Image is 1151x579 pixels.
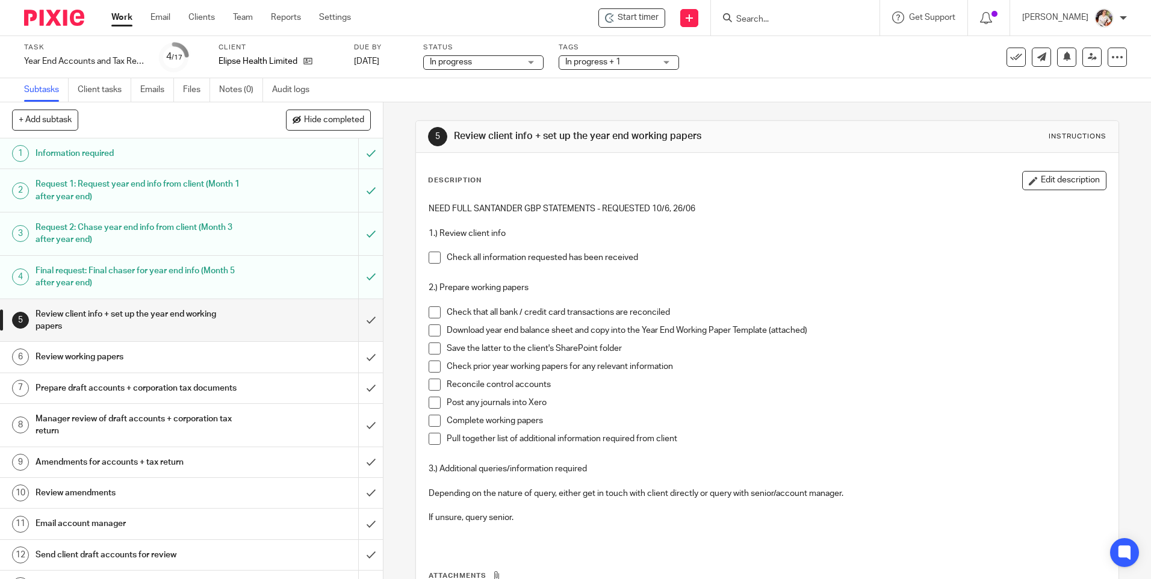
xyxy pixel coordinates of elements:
div: 7 [12,380,29,397]
a: Team [233,11,253,23]
h1: Final request: Final chaser for year end info (Month 5 after year end) [36,262,243,293]
h1: Amendments for accounts + tax return [36,453,243,471]
h1: Review working papers [36,348,243,366]
a: Notes (0) [219,78,263,102]
p: Reconcile control accounts [447,379,1105,391]
div: 4 [12,268,29,285]
p: Elipse Health Limited [219,55,297,67]
p: Check all information requested has been received [447,252,1105,264]
p: 3.) Additional queries/information required [429,463,1105,475]
a: Reports [271,11,301,23]
div: 5 [12,312,29,329]
label: Due by [354,43,408,52]
h1: Review client info + set up the year end working papers [36,305,243,336]
a: Settings [319,11,351,23]
a: Clients [188,11,215,23]
label: Tags [559,43,679,52]
div: 8 [12,416,29,433]
p: Save the latter to the client's SharePoint folder [447,342,1105,355]
div: Elipse Health Limited - Year End Accounts and Tax Return [598,8,665,28]
p: Check that all bank / credit card transactions are reconciled [447,306,1105,318]
p: NEED FULL SANTANDER GBP STATEMENTS - REQUESTED 10/6, 26/06 [429,203,1105,215]
p: 1.) Review client info [429,228,1105,240]
h1: Email account manager [36,515,243,533]
p: Check prior year working papers for any relevant information [447,361,1105,373]
p: Description [428,176,482,185]
h1: Information required [36,144,243,163]
p: Download year end balance sheet and copy into the Year End Working Paper Template (attached) [447,324,1105,336]
h1: Prepare draft accounts + corporation tax documents [36,379,243,397]
img: Kayleigh%20Henson.jpeg [1094,8,1114,28]
div: Instructions [1049,132,1106,141]
span: In progress [430,58,472,66]
div: Year End Accounts and Tax Return [24,55,144,67]
span: Hide completed [304,116,364,125]
span: Attachments [429,572,486,579]
div: 9 [12,454,29,471]
div: 2 [12,182,29,199]
p: Depending on the nature of query, either get in touch with client directly or query with senior/a... [429,475,1105,500]
h1: Request 2: Chase year end info from client (Month 3 after year end) [36,218,243,249]
button: Edit description [1022,171,1106,190]
button: Hide completed [286,110,371,130]
span: [DATE] [354,57,379,66]
div: 12 [12,546,29,563]
div: 1 [12,145,29,162]
label: Status [423,43,544,52]
div: 10 [12,485,29,501]
span: Start timer [618,11,659,24]
h1: Manager review of draft accounts + corporation tax return [36,410,243,441]
h1: Send client draft accounts for review [36,546,243,564]
p: Complete working papers [447,415,1105,427]
div: 5 [428,127,447,146]
div: 6 [12,348,29,365]
button: + Add subtask [12,110,78,130]
p: [PERSON_NAME] [1022,11,1088,23]
label: Task [24,43,144,52]
p: 2.) Prepare working papers [429,282,1105,294]
a: Email [150,11,170,23]
div: 11 [12,516,29,533]
p: If unsure, query senior. [429,500,1105,524]
a: Subtasks [24,78,69,102]
a: Work [111,11,132,23]
p: Pull together list of additional information required from client [447,433,1105,445]
input: Search [735,14,843,25]
h1: Request 1: Request year end info from client (Month 1 after year end) [36,175,243,206]
label: Client [219,43,339,52]
a: Client tasks [78,78,131,102]
img: Pixie [24,10,84,26]
span: In progress + 1 [565,58,621,66]
h1: Review client info + set up the year end working papers [454,130,793,143]
div: 3 [12,225,29,242]
a: Audit logs [272,78,318,102]
span: Get Support [909,13,955,22]
h1: Review amendments [36,484,243,502]
div: 4 [166,50,182,64]
a: Emails [140,78,174,102]
p: Post any journals into Xero [447,397,1105,409]
small: /17 [172,54,182,61]
a: Files [183,78,210,102]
